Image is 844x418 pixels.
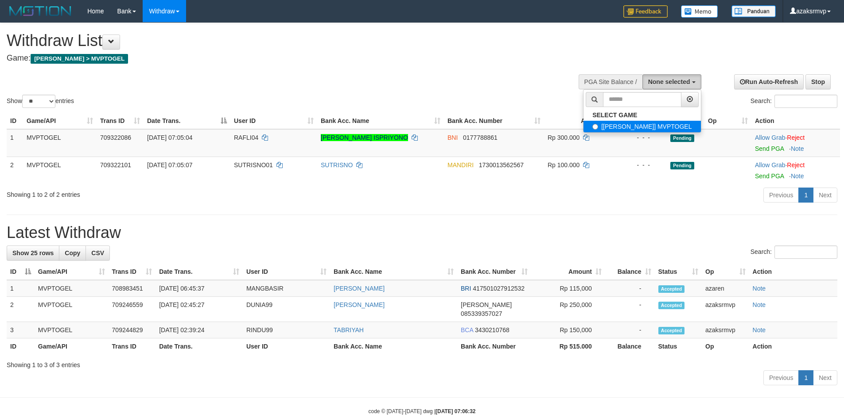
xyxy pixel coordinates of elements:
[243,264,330,280] th: User ID: activate to sort column ascending
[531,280,605,297] td: Rp 115,000
[100,161,131,169] span: 709322101
[59,245,86,261] a: Copy
[7,113,23,129] th: ID
[334,301,385,308] a: [PERSON_NAME]
[731,5,776,17] img: panduan.png
[763,370,799,385] a: Previous
[463,134,498,141] span: Copy 0177788861 to clipboard
[91,249,104,257] span: CSV
[583,121,700,132] label: [[PERSON_NAME]] MVPTOGEL
[100,134,131,141] span: 709322086
[7,187,345,199] div: Showing 1 to 2 of 2 entries
[321,161,353,169] a: SUTRISNO
[7,357,837,369] div: Showing 1 to 3 of 3 entries
[156,297,243,322] td: [DATE] 02:45:27
[156,264,243,280] th: Date Trans.: activate to sort column ascending
[791,145,804,152] a: Note
[35,280,109,297] td: MVPTOGEL
[475,326,510,334] span: Copy 3430210768 to clipboard
[749,264,837,280] th: Action
[791,173,804,180] a: Note
[7,264,35,280] th: ID: activate to sort column descending
[461,326,473,334] span: BCA
[369,408,476,414] small: code © [DATE]-[DATE] dwg |
[156,338,243,355] th: Date Trans.
[702,264,749,280] th: Op: activate to sort column ascending
[7,280,35,297] td: 1
[592,124,598,130] input: [[PERSON_NAME]] MVPTOGEL
[109,322,156,338] td: 709244829
[702,338,749,355] th: Op
[479,161,524,169] span: Copy 1730013562567 to clipboard
[334,285,385,292] a: [PERSON_NAME]
[23,129,97,157] td: MVPTOGEL
[658,327,685,334] span: Accepted
[531,322,605,338] td: Rp 150,000
[7,95,74,108] label: Show entries
[147,134,192,141] span: [DATE] 07:05:04
[702,280,749,297] td: azaren
[755,161,787,169] span: ·
[621,161,663,169] div: - - -
[751,95,837,108] label: Search:
[447,161,474,169] span: MANDIRI
[787,161,805,169] a: Reject
[605,322,655,338] td: -
[7,54,554,63] h4: Game:
[753,301,766,308] a: Note
[447,134,458,141] span: BNI
[243,322,330,338] td: RINDU99
[461,285,471,292] span: BRI
[621,133,663,142] div: - - -
[461,301,512,308] span: [PERSON_NAME]
[144,113,230,129] th: Date Trans.: activate to sort column descending
[749,338,837,355] th: Action
[7,322,35,338] td: 3
[22,95,55,108] select: Showentries
[243,280,330,297] td: MANGBASIR
[444,113,544,129] th: Bank Acc. Number: activate to sort column ascending
[109,297,156,322] td: 709246559
[234,134,258,141] span: RAFLI04
[109,280,156,297] td: 708983451
[751,157,840,184] td: ·
[670,162,694,169] span: Pending
[31,54,128,64] span: [PERSON_NAME] > MVPTOGEL
[751,245,837,259] label: Search:
[12,249,54,257] span: Show 25 rows
[86,245,110,261] a: CSV
[109,338,156,355] th: Trans ID
[579,74,642,89] div: PGA Site Balance /
[531,264,605,280] th: Amount: activate to sort column ascending
[234,161,273,169] span: SUTRISNO01
[147,161,192,169] span: [DATE] 07:05:07
[461,310,502,317] span: Copy 085339357027 to clipboard
[755,173,784,180] a: Send PGA
[321,134,408,141] a: [PERSON_NAME] ISPRIYONO
[755,134,785,141] a: Allow Grab
[642,74,701,89] button: None selected
[751,129,840,157] td: ·
[798,370,813,385] a: 1
[755,145,784,152] a: Send PGA
[334,326,364,334] a: TABRIYAH
[658,285,685,293] span: Accepted
[813,188,837,203] a: Next
[7,157,23,184] td: 2
[7,297,35,322] td: 2
[605,280,655,297] td: -
[35,322,109,338] td: MVPTOGEL
[317,113,444,129] th: Bank Acc. Name: activate to sort column ascending
[243,297,330,322] td: DUNIA99
[23,113,97,129] th: Game/API: activate to sort column ascending
[243,338,330,355] th: User ID
[753,326,766,334] a: Note
[751,113,840,129] th: Action
[755,161,785,169] a: Allow Grab
[7,245,59,261] a: Show 25 rows
[457,264,531,280] th: Bank Acc. Number: activate to sort column ascending
[655,338,702,355] th: Status
[798,188,813,203] a: 1
[623,5,668,18] img: Feedback.jpg
[156,280,243,297] td: [DATE] 06:45:37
